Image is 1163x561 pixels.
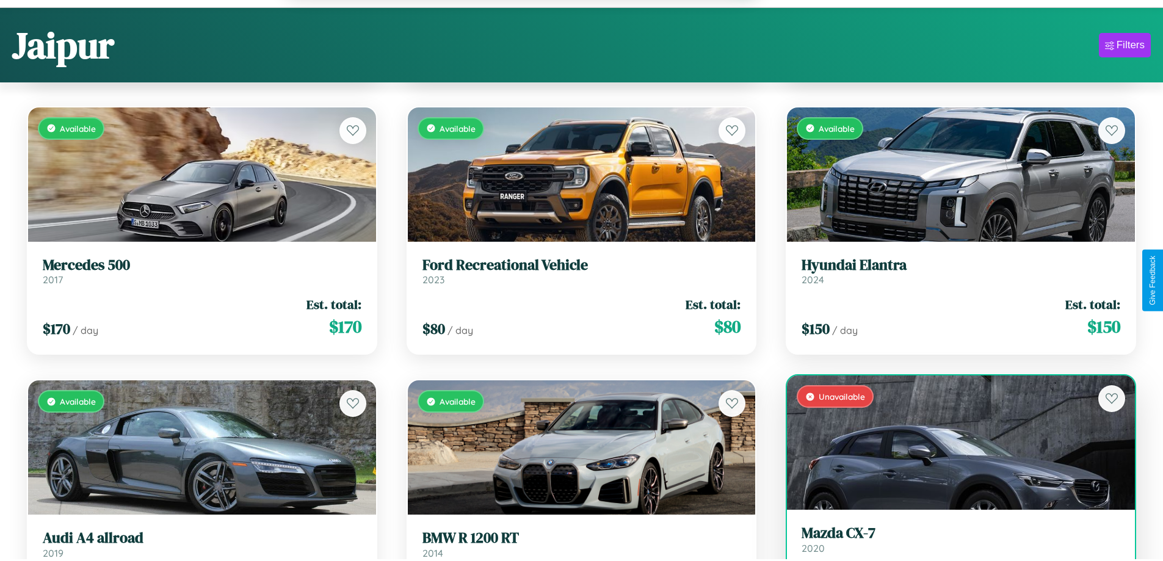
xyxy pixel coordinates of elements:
[1148,256,1157,305] div: Give Feedback
[802,524,1120,542] h3: Mazda CX-7
[447,324,473,336] span: / day
[440,123,476,134] span: Available
[43,319,70,339] span: $ 170
[819,123,855,134] span: Available
[422,319,445,339] span: $ 80
[422,256,741,274] h3: Ford Recreational Vehicle
[802,256,1120,274] h3: Hyundai Elantra
[43,529,361,547] h3: Audi A4 allroad
[802,319,830,339] span: $ 150
[60,396,96,407] span: Available
[60,123,96,134] span: Available
[422,547,443,559] span: 2014
[1087,314,1120,339] span: $ 150
[1117,39,1145,51] div: Filters
[802,542,825,554] span: 2020
[43,256,361,286] a: Mercedes 5002017
[306,295,361,313] span: Est. total:
[714,314,741,339] span: $ 80
[802,524,1120,554] a: Mazda CX-72020
[12,20,114,70] h1: Jaipur
[686,295,741,313] span: Est. total:
[1065,295,1120,313] span: Est. total:
[329,314,361,339] span: $ 170
[43,529,361,559] a: Audi A4 allroad2019
[422,273,444,286] span: 2023
[422,529,741,559] a: BMW R 1200 RT2014
[802,273,824,286] span: 2024
[832,324,858,336] span: / day
[1099,33,1151,57] button: Filters
[43,273,63,286] span: 2017
[73,324,98,336] span: / day
[819,391,865,402] span: Unavailable
[43,256,361,274] h3: Mercedes 500
[422,529,741,547] h3: BMW R 1200 RT
[802,256,1120,286] a: Hyundai Elantra2024
[422,256,741,286] a: Ford Recreational Vehicle2023
[440,396,476,407] span: Available
[43,547,63,559] span: 2019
